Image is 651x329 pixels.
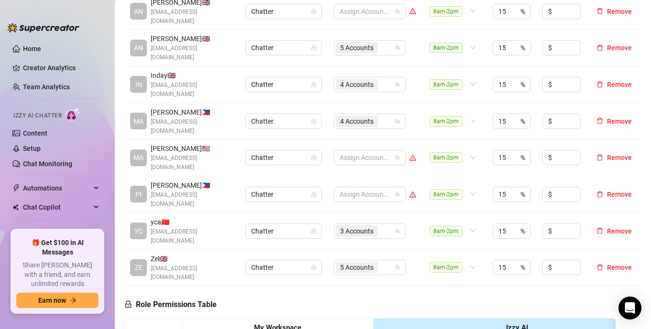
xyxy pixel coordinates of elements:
[133,152,143,163] span: MA
[23,160,72,168] a: Chat Monitoring
[251,150,316,165] span: Chatter
[151,254,234,264] span: Zel 🇬🇧
[596,154,603,161] span: delete
[135,79,142,90] span: IN
[430,152,463,163] span: 8am-2pm
[16,261,99,289] span: Share [PERSON_NAME] with a friend, and earn unlimited rewards
[336,79,378,90] span: 4 Accounts
[593,189,636,200] button: Remove
[134,42,143,53] span: AN
[311,191,317,197] span: lock
[151,44,234,62] span: [EMAIL_ADDRESS][DOMAIN_NAME]
[251,4,316,19] span: Chatter
[596,191,603,198] span: delete
[430,42,463,53] span: 8am-2pm
[12,204,19,211] img: Chat Copilot
[409,8,416,14] span: warning
[23,45,41,53] a: Home
[395,82,400,87] span: team
[16,238,99,257] span: 🎁 Get $100 in AI Messages
[395,228,400,234] span: team
[151,227,234,245] span: [EMAIL_ADDRESS][DOMAIN_NAME]
[596,264,603,271] span: delete
[395,155,400,160] span: team
[151,107,234,117] span: [PERSON_NAME] 🇵🇭
[593,6,636,17] button: Remove
[395,265,400,270] span: team
[251,114,316,128] span: Chatter
[593,42,636,53] button: Remove
[251,77,316,92] span: Chatter
[596,117,603,124] span: delete
[251,260,316,275] span: Chatter
[607,264,632,271] span: Remove
[395,191,400,197] span: team
[409,154,416,161] span: warning
[311,45,317,51] span: lock
[395,9,400,14] span: team
[151,8,234,26] span: [EMAIL_ADDRESS][DOMAIN_NAME]
[23,180,91,196] span: Automations
[151,81,234,99] span: [EMAIL_ADDRESS][DOMAIN_NAME]
[430,189,463,200] span: 8am-2pm
[593,116,636,127] button: Remove
[430,79,463,90] span: 8am-2pm
[395,45,400,51] span: team
[151,117,234,136] span: [EMAIL_ADDRESS][DOMAIN_NAME]
[151,264,234,282] span: [EMAIL_ADDRESS][DOMAIN_NAME]
[135,189,142,200] span: PI
[430,116,463,127] span: 8am-2pm
[596,8,603,14] span: delete
[430,262,463,273] span: 8am-2pm
[607,81,632,88] span: Remove
[340,116,374,127] span: 4 Accounts
[135,262,143,273] span: ZE
[13,111,62,120] span: Izzy AI Chatter
[124,300,132,308] span: lock
[395,118,400,124] span: team
[340,42,374,53] span: 5 Accounts
[124,299,217,310] h5: Role Permissions Table
[251,224,316,238] span: Chatter
[251,41,316,55] span: Chatter
[336,42,378,53] span: 5 Accounts
[336,225,378,237] span: 3 Accounts
[134,6,143,17] span: AN
[311,265,317,270] span: lock
[151,154,234,172] span: [EMAIL_ADDRESS][DOMAIN_NAME]
[151,191,234,209] span: [EMAIL_ADDRESS][DOMAIN_NAME]
[151,143,234,154] span: [PERSON_NAME] 🇺🇸
[8,23,79,32] img: logo-BBDzfeDw.svg
[607,117,632,125] span: Remove
[23,200,91,215] span: Chat Copilot
[340,262,374,273] span: 5 Accounts
[311,9,317,14] span: lock
[593,152,636,163] button: Remove
[12,184,20,192] span: thunderbolt
[607,227,632,235] span: Remove
[340,226,374,236] span: 3 Accounts
[66,107,80,121] img: AI Chatter
[596,81,603,88] span: delete
[311,155,317,160] span: lock
[607,191,632,198] span: Remove
[340,79,374,90] span: 4 Accounts
[593,79,636,90] button: Remove
[151,70,234,81] span: Inday 🇬🇧
[607,154,632,161] span: Remove
[607,8,632,15] span: Remove
[23,60,99,75] a: Creator Analytics
[311,228,317,234] span: lock
[430,6,463,17] span: 8am-2pm
[151,217,234,227] span: yca 🇨🇳
[409,191,416,198] span: warning
[23,129,47,137] a: Content
[134,226,143,236] span: YC
[251,187,316,202] span: Chatter
[16,293,99,308] button: Earn nowarrow-right
[23,145,41,152] a: Setup
[151,180,234,191] span: [PERSON_NAME] 🇵🇭
[596,44,603,51] span: delete
[593,225,636,237] button: Remove
[311,82,317,87] span: lock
